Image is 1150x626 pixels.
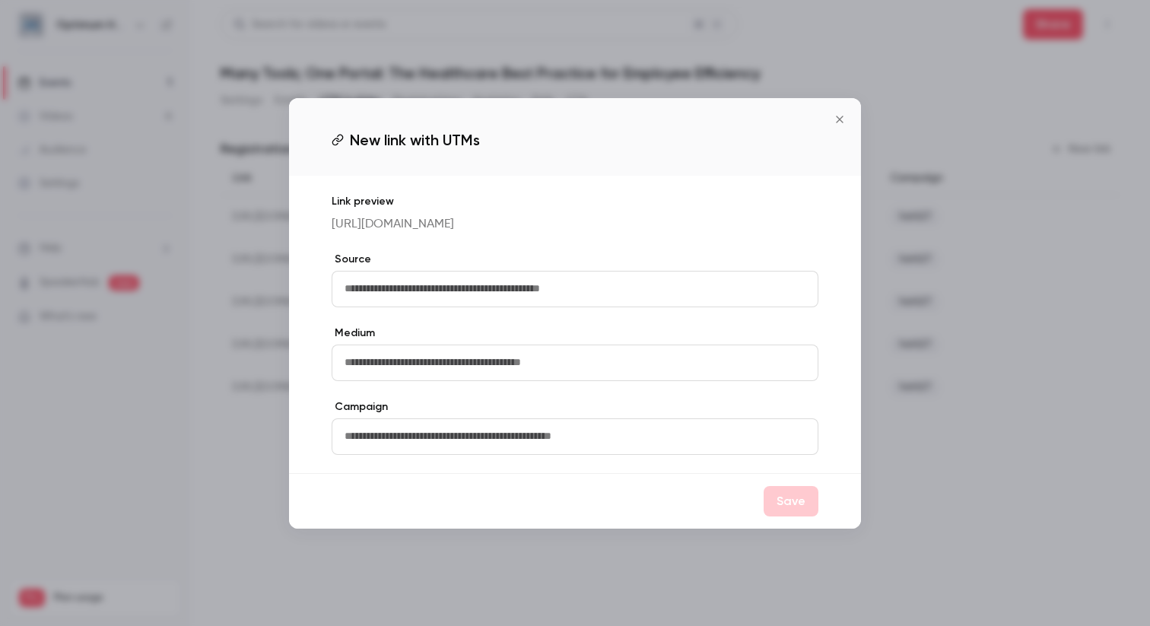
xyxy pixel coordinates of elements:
[350,129,480,151] span: New link with UTMs
[332,399,818,415] label: Campaign
[332,215,818,234] p: [URL][DOMAIN_NAME]
[824,104,855,135] button: Close
[332,326,818,341] label: Medium
[332,252,818,267] label: Source
[332,194,818,209] p: Link preview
